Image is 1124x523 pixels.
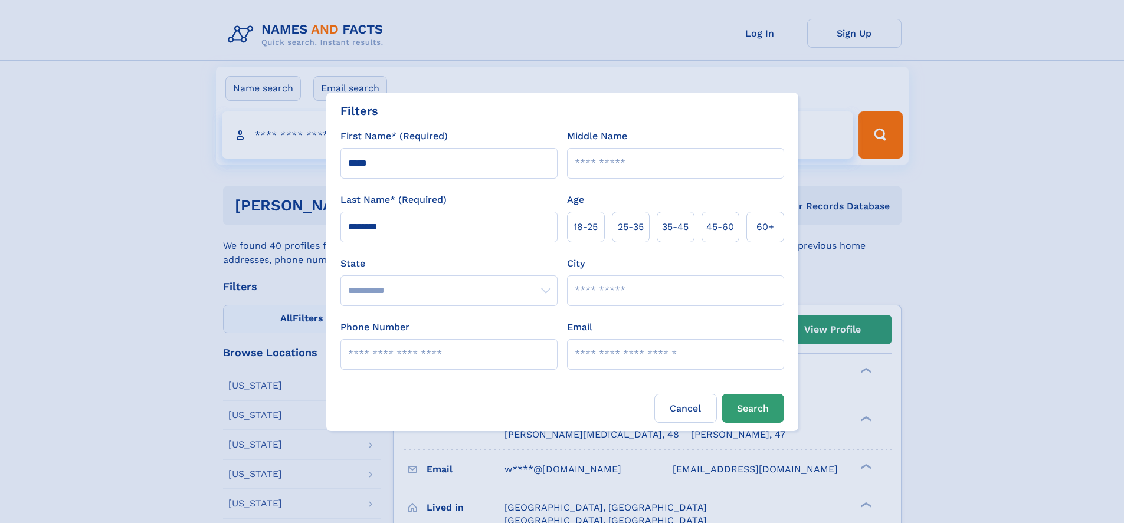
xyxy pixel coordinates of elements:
span: 25‑35 [618,220,644,234]
span: 45‑60 [706,220,734,234]
label: Last Name* (Required) [340,193,447,207]
label: Age [567,193,584,207]
div: Filters [340,102,378,120]
span: 18‑25 [574,220,598,234]
label: Cancel [654,394,717,423]
label: Phone Number [340,320,409,334]
span: 60+ [756,220,774,234]
label: Middle Name [567,129,627,143]
span: 35‑45 [662,220,689,234]
label: State [340,256,558,271]
button: Search [722,394,784,423]
label: First Name* (Required) [340,129,448,143]
label: Email [567,320,592,334]
label: City [567,256,585,271]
